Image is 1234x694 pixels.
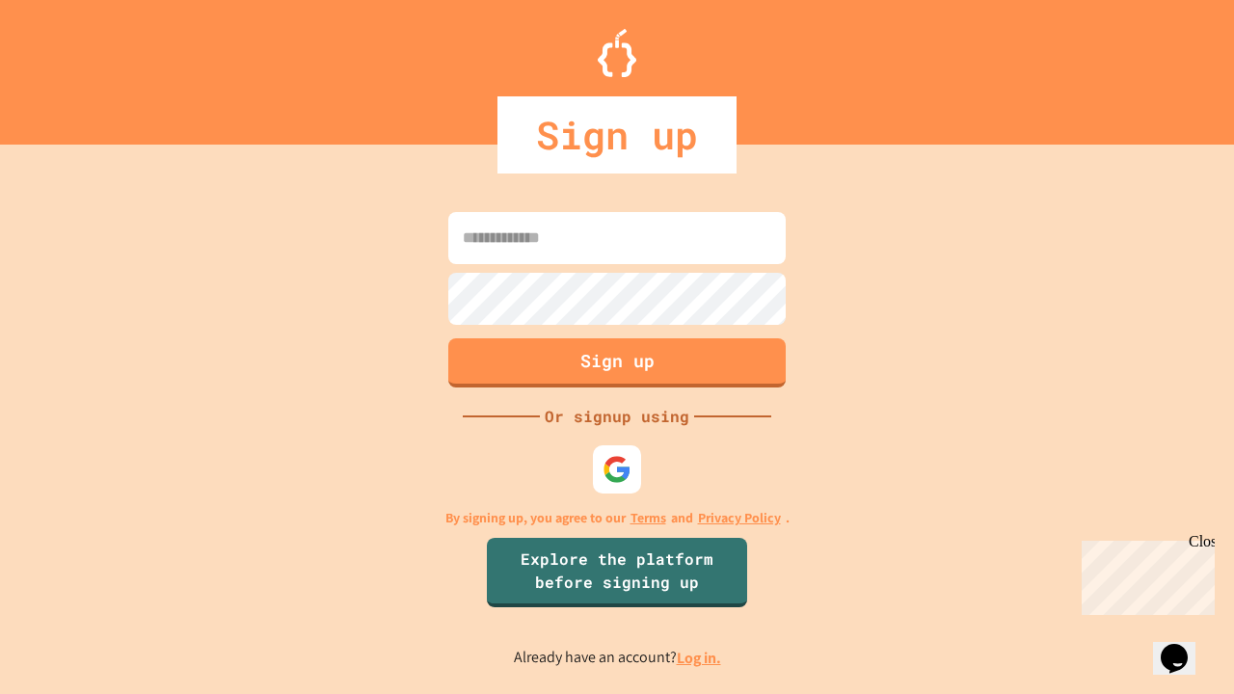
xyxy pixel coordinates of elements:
[1153,617,1215,675] iframe: chat widget
[445,508,790,528] p: By signing up, you agree to our and .
[497,96,737,173] div: Sign up
[630,508,666,528] a: Terms
[487,538,747,607] a: Explore the platform before signing up
[603,455,631,484] img: google-icon.svg
[448,338,786,387] button: Sign up
[8,8,133,122] div: Chat with us now!Close
[698,508,781,528] a: Privacy Policy
[598,29,636,77] img: Logo.svg
[514,646,721,670] p: Already have an account?
[677,648,721,668] a: Log in.
[1074,533,1215,615] iframe: chat widget
[540,405,694,428] div: Or signup using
